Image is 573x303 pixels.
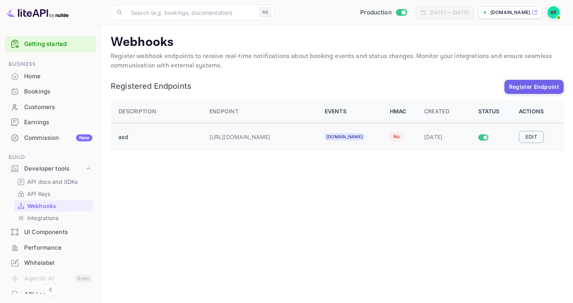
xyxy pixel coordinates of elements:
[76,134,92,141] div: New
[17,178,90,186] a: API docs and SDKs
[5,153,96,162] span: Build
[111,82,500,90] span: Registered Endpoints
[24,87,92,96] div: Bookings
[5,115,96,129] a: Earnings
[24,228,92,237] div: UI Components
[5,115,96,130] div: Earnings
[24,40,92,49] a: Getting started
[519,131,544,143] button: Edit
[360,8,392,17] span: Production
[24,259,92,268] div: Whitelabel
[5,36,96,52] div: Getting started
[5,255,96,270] a: Whitelabel
[5,255,96,271] div: Whitelabel
[209,107,239,116] div: Endpoint
[14,188,93,199] div: API Keys
[14,176,93,187] div: API docs and SDKs
[325,133,364,141] div: [DOMAIN_NAME]
[24,164,85,173] div: Developer tools
[424,134,443,140] span: [DATE]
[27,178,78,186] p: API docs and SDKs
[24,243,92,252] div: Performance
[5,69,96,84] div: Home
[421,104,453,119] button: Sort
[5,84,96,99] a: Bookings
[17,214,90,222] a: Integrations
[27,214,58,222] p: Integrations
[325,107,380,116] div: Events
[44,283,58,297] button: Collapse navigation
[5,287,96,301] a: API Logs
[390,132,403,141] div: No
[519,107,556,116] div: Actions
[5,240,96,255] a: Performance
[24,118,92,127] div: Earnings
[490,9,530,16] p: [DOMAIN_NAME]
[118,107,156,116] div: Description
[24,72,92,81] div: Home
[5,100,96,115] div: Customers
[5,130,96,145] a: CommissionNew
[5,240,96,255] div: Performance
[390,107,415,116] div: HMAC
[118,133,177,141] p: asd
[357,8,410,17] div: Switch to Sandbox mode
[111,52,564,70] p: Register webhook endpoints to receive real-time notifications about booking events and status cha...
[27,202,56,210] p: Webhooks
[5,225,96,239] a: UI Components
[14,200,93,211] div: Webhooks
[430,9,469,16] div: [DATE] — [DATE]
[24,290,92,299] div: API Logs
[24,103,92,112] div: Customers
[115,104,159,119] button: Sort
[111,35,564,50] p: Webhooks
[14,212,93,224] div: Integrations
[5,130,96,146] div: CommissionNew
[424,107,449,116] div: Created
[5,60,96,69] span: Business
[478,107,509,116] div: Status
[5,225,96,240] div: UI Components
[260,7,271,18] div: ⌘K
[6,6,69,19] img: LiteAPI logo
[504,80,564,94] button: Register Endpoint
[5,69,96,83] a: Home
[27,190,50,198] p: API Keys
[24,134,92,143] div: Commission
[206,104,242,119] button: Sort
[5,100,96,114] a: Customers
[5,162,96,176] div: Developer tools
[126,5,256,20] input: Search (e.g. bookings, documentation)
[547,6,560,19] img: Oussama Tali
[17,190,90,198] a: API Keys
[17,202,90,210] a: Webhooks
[209,133,287,141] p: [URL][DOMAIN_NAME]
